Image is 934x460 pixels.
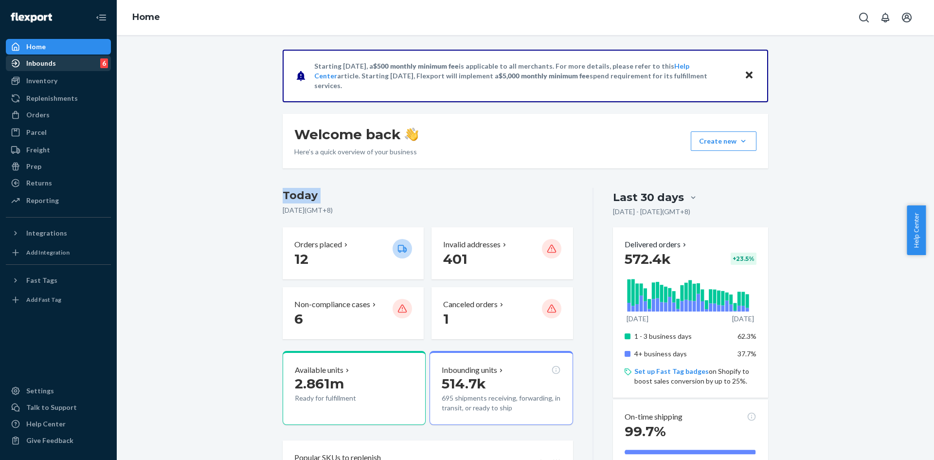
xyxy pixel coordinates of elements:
[431,227,573,279] button: Invalid addresses 401
[897,8,916,27] button: Open account menu
[613,190,684,205] div: Last 30 days
[442,393,560,413] p: 695 shipments receiving, forwarding, in transit, or ready to ship
[26,178,52,188] div: Returns
[26,228,67,238] div: Integrations
[294,239,342,250] p: Orders placed
[26,403,77,412] div: Talk to Support
[283,227,424,279] button: Orders placed 12
[6,433,111,448] button: Give Feedback
[625,239,688,250] button: Delivered orders
[6,245,111,260] a: Add Integration
[625,251,671,267] span: 572.4k
[6,175,111,191] a: Returns
[295,375,344,392] span: 2.861m
[443,239,501,250] p: Invalid addresses
[625,411,683,423] p: On-time shipping
[6,292,111,308] a: Add Fast Tag
[634,349,730,359] p: 4+ business days
[314,61,735,91] p: Starting [DATE], a is applicable to all merchants. For more details, please refer to this article...
[6,107,111,123] a: Orders
[876,8,895,27] button: Open notifications
[26,145,50,155] div: Freight
[6,273,111,288] button: Fast Tags
[26,162,41,171] div: Prep
[443,311,449,327] span: 1
[294,251,308,267] span: 12
[6,383,111,399] a: Settings
[634,367,756,386] p: on Shopify to boost sales conversion by up to 25%.
[6,91,111,106] a: Replenishments
[283,205,573,215] p: [DATE] ( GMT+8 )
[373,62,459,70] span: $500 monthly minimum fee
[26,110,50,120] div: Orders
[295,393,385,403] p: Ready for fulfillment
[737,332,756,340] span: 62.3%
[6,193,111,208] a: Reporting
[91,8,111,27] button: Close Navigation
[442,365,497,376] p: Inbounding units
[26,276,57,285] div: Fast Tags
[26,76,57,86] div: Inventory
[737,350,756,358] span: 37.7%
[732,314,754,324] p: [DATE]
[294,299,370,310] p: Non-compliance cases
[26,419,66,429] div: Help Center
[6,225,111,241] button: Integrations
[907,205,926,255] button: Help Center
[6,55,111,71] a: Inbounds6
[6,159,111,174] a: Prep
[613,207,690,217] p: [DATE] - [DATE] ( GMT+8 )
[26,386,54,396] div: Settings
[11,13,52,22] img: Flexport logo
[6,73,111,89] a: Inventory
[443,299,498,310] p: Canceled orders
[634,331,730,341] p: 1 - 3 business days
[294,147,418,157] p: Here’s a quick overview of your business
[442,375,486,392] span: 514.7k
[294,126,418,143] h1: Welcome back
[26,196,59,205] div: Reporting
[26,128,47,137] div: Parcel
[294,311,303,327] span: 6
[6,142,111,158] a: Freight
[100,58,108,68] div: 6
[627,314,648,324] p: [DATE]
[499,72,590,80] span: $5,000 monthly minimum fee
[19,7,54,16] span: Support
[743,69,755,83] button: Close
[26,248,70,257] div: Add Integration
[405,128,418,141] img: hand-wave emoji
[26,93,78,103] div: Replenishments
[283,188,573,203] h3: Today
[26,58,56,68] div: Inbounds
[731,253,756,265] div: + 23.5 %
[691,131,756,151] button: Create new
[132,12,160,22] a: Home
[430,351,573,425] button: Inbounding units514.7k695 shipments receiving, forwarding, in transit, or ready to ship
[431,287,573,339] button: Canceled orders 1
[6,125,111,140] a: Parcel
[625,423,666,440] span: 99.7%
[6,400,111,415] button: Talk to Support
[125,3,168,32] ol: breadcrumbs
[6,416,111,432] a: Help Center
[634,367,709,375] a: Set up Fast Tag badges
[283,351,426,425] button: Available units2.861mReady for fulfillment
[295,365,343,376] p: Available units
[854,8,874,27] button: Open Search Box
[26,295,61,304] div: Add Fast Tag
[26,42,46,52] div: Home
[6,39,111,55] a: Home
[283,287,424,339] button: Non-compliance cases 6
[443,251,467,267] span: 401
[26,436,73,445] div: Give Feedback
